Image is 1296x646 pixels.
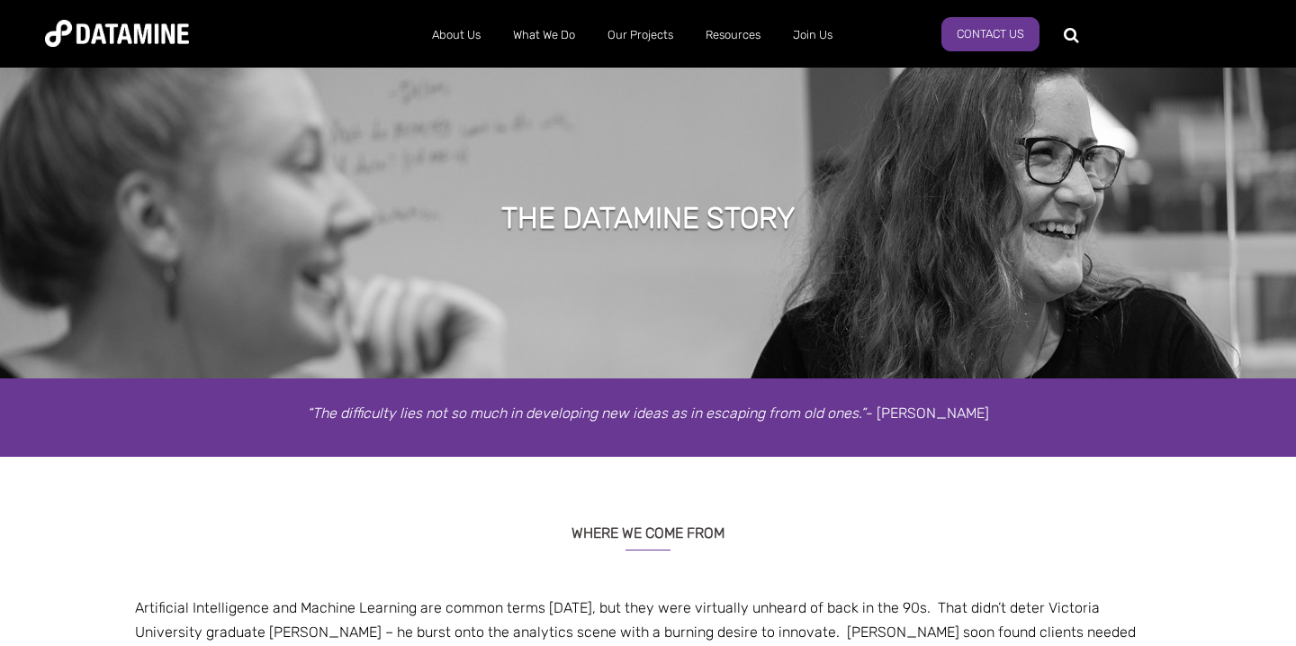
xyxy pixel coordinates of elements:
[121,502,1174,550] h3: WHERE WE COME FROM
[121,401,1174,425] p: - [PERSON_NAME]
[689,12,777,59] a: Resources
[416,12,497,59] a: About Us
[591,12,689,59] a: Our Projects
[501,198,795,238] h1: THE DATAMINE STORY
[497,12,591,59] a: What We Do
[941,17,1039,51] a: Contact Us
[777,12,849,59] a: Join Us
[307,405,866,422] em: “The difficulty lies not so much in developing new ideas as in escaping from old ones.”
[45,20,189,47] img: Datamine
